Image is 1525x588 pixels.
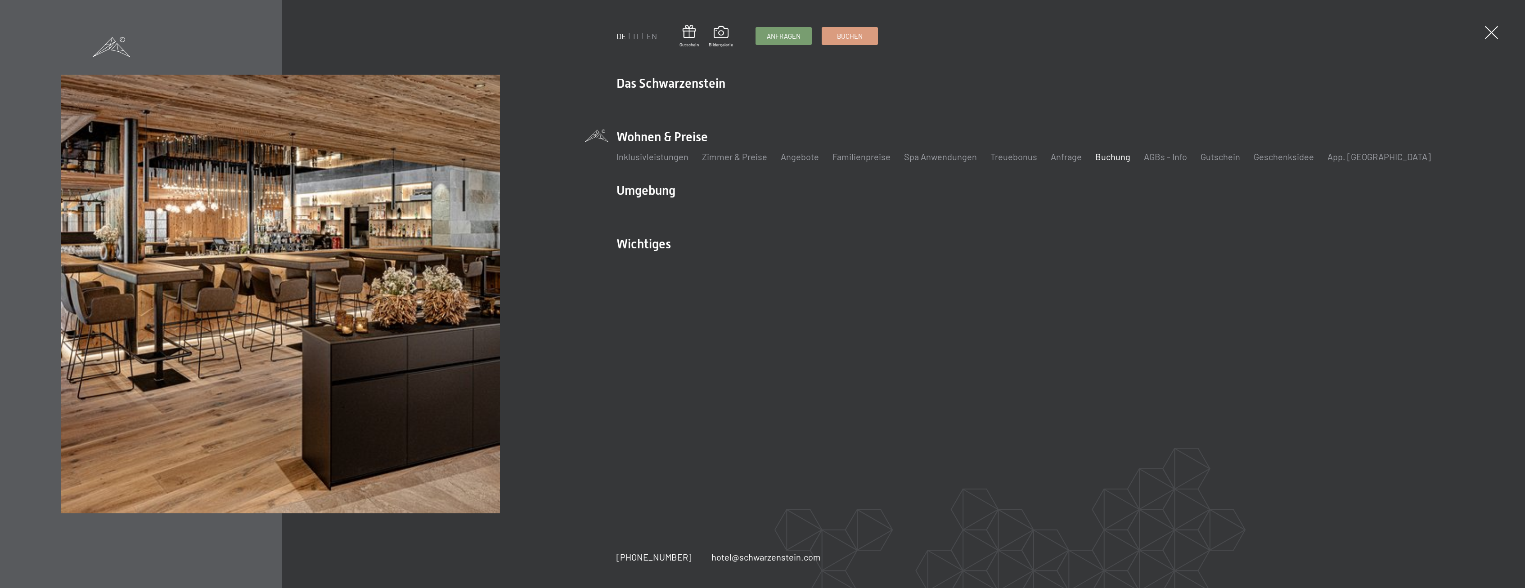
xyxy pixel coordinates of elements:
[647,31,657,41] a: EN
[756,27,811,45] a: Anfragen
[616,151,688,162] a: Inklusivleistungen
[1327,151,1431,162] a: App. [GEOGRAPHIC_DATA]
[822,27,877,45] a: Buchen
[679,25,699,48] a: Gutschein
[837,31,863,41] span: Buchen
[679,41,699,48] span: Gutschein
[781,151,819,162] a: Angebote
[616,31,626,41] a: DE
[1095,151,1130,162] a: Buchung
[616,552,692,562] span: [PHONE_NUMBER]
[904,151,977,162] a: Spa Anwendungen
[832,151,891,162] a: Familienpreise
[1254,151,1314,162] a: Geschenksidee
[709,41,733,48] span: Bildergalerie
[1144,151,1187,162] a: AGBs - Info
[711,551,821,563] a: hotel@schwarzenstein.com
[61,75,500,514] img: Buchung
[1051,151,1082,162] a: Anfrage
[1201,151,1240,162] a: Gutschein
[990,151,1037,162] a: Treuebonus
[633,31,640,41] a: IT
[767,31,801,41] span: Anfragen
[616,551,692,563] a: [PHONE_NUMBER]
[702,151,767,162] a: Zimmer & Preise
[709,26,733,48] a: Bildergalerie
